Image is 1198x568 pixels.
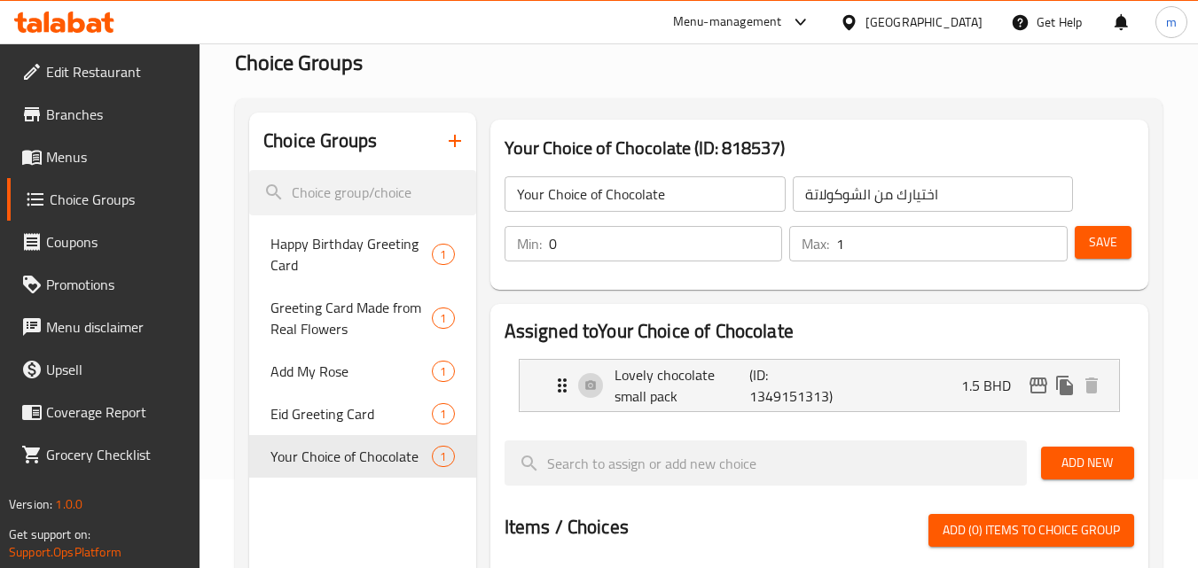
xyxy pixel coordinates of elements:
span: Coverage Report [46,401,186,423]
span: Grocery Checklist [46,444,186,465]
span: 1 [433,310,453,327]
a: Choice Groups [7,178,200,221]
span: Menu disclaimer [46,316,186,338]
span: Promotions [46,274,186,295]
div: Choices [432,446,454,467]
span: Edit Restaurant [46,61,186,82]
button: Save [1075,226,1131,259]
a: Branches [7,93,200,136]
div: Expand [520,360,1119,411]
span: Choice Groups [50,189,186,210]
span: Coupons [46,231,186,253]
span: 1 [433,448,453,465]
span: 1 [433,246,453,263]
span: m [1166,12,1177,32]
a: Coverage Report [7,391,200,433]
button: duplicate [1052,372,1078,399]
span: Choice Groups [235,43,363,82]
div: Eid Greeting Card1 [249,393,475,435]
span: Get support on: [9,523,90,546]
input: search [505,440,1027,486]
button: delete [1078,372,1105,399]
span: Add (0) items to choice group [943,519,1120,541]
p: 1.5 BHD [961,375,1025,396]
span: Version: [9,493,52,516]
span: Save [1089,231,1117,253]
a: Support.OpsPlatform [9,541,121,564]
div: Greeting Card Made from Real Flowers1 [249,286,475,350]
span: 1.0.0 [55,493,82,516]
a: Coupons [7,221,200,263]
a: Menus [7,136,200,178]
span: Your Choice of Chocolate [270,446,432,467]
p: (ID: 1349151313) [749,364,840,407]
h2: Assigned to Your Choice of Chocolate [505,318,1134,345]
button: Add New [1041,447,1134,479]
a: Upsell [7,348,200,391]
input: search [249,170,475,215]
div: [GEOGRAPHIC_DATA] [865,12,983,32]
div: Add My Rose1 [249,350,475,393]
span: 1 [433,363,453,380]
div: Your Choice of Chocolate1 [249,435,475,478]
li: Expand [505,352,1134,419]
span: Happy Birthday Greeting Card [270,233,432,276]
p: Lovely chocolate small pack [615,364,750,407]
h2: Choice Groups [263,128,377,154]
span: Eid Greeting Card [270,403,432,424]
p: Max: [802,233,829,254]
button: Add (0) items to choice group [928,514,1134,547]
span: Add New [1055,452,1120,474]
span: 1 [433,406,453,423]
span: Menus [46,146,186,167]
span: Add My Rose [270,361,432,382]
button: edit [1025,372,1052,399]
a: Menu disclaimer [7,306,200,348]
h3: Your Choice of Chocolate (ID: 818537) [505,134,1134,162]
div: Menu-management [673,12,782,33]
a: Edit Restaurant [7,51,200,93]
p: Min: [517,233,542,254]
h2: Items / Choices [505,514,629,541]
span: Branches [46,104,186,125]
a: Grocery Checklist [7,433,200,476]
span: Upsell [46,359,186,380]
div: Happy Birthday Greeting Card1 [249,222,475,286]
span: Greeting Card Made from Real Flowers [270,297,432,339]
a: Promotions [7,263,200,306]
